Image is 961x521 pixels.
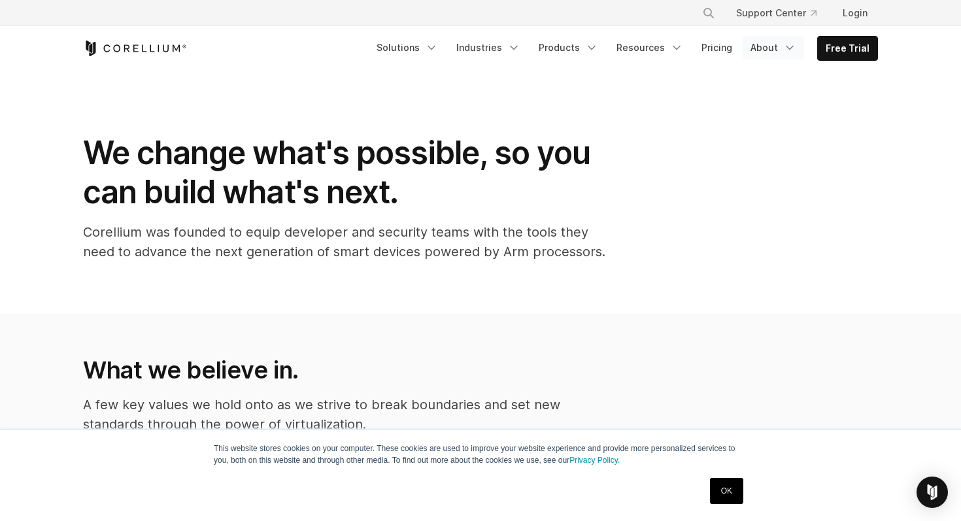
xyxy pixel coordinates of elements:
a: Free Trial [818,37,877,60]
a: Resources [609,36,691,59]
a: OK [710,478,743,504]
div: Navigation Menu [369,36,878,61]
p: Corellium was founded to equip developer and security teams with the tools they need to advance t... [83,222,606,261]
a: Privacy Policy. [569,456,620,465]
a: Solutions [369,36,446,59]
a: Support Center [726,1,827,25]
a: Login [832,1,878,25]
p: This website stores cookies on your computer. These cookies are used to improve your website expe... [214,443,747,466]
a: Industries [448,36,528,59]
button: Search [697,1,720,25]
a: Products [531,36,606,59]
div: Navigation Menu [686,1,878,25]
a: Corellium Home [83,41,187,56]
div: Open Intercom Messenger [917,477,948,508]
p: A few key values we hold onto as we strive to break boundaries and set new standards through the ... [83,395,604,434]
a: About [743,36,804,59]
h2: What we believe in. [83,356,604,384]
a: Pricing [694,36,740,59]
h1: We change what's possible, so you can build what's next. [83,133,606,212]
